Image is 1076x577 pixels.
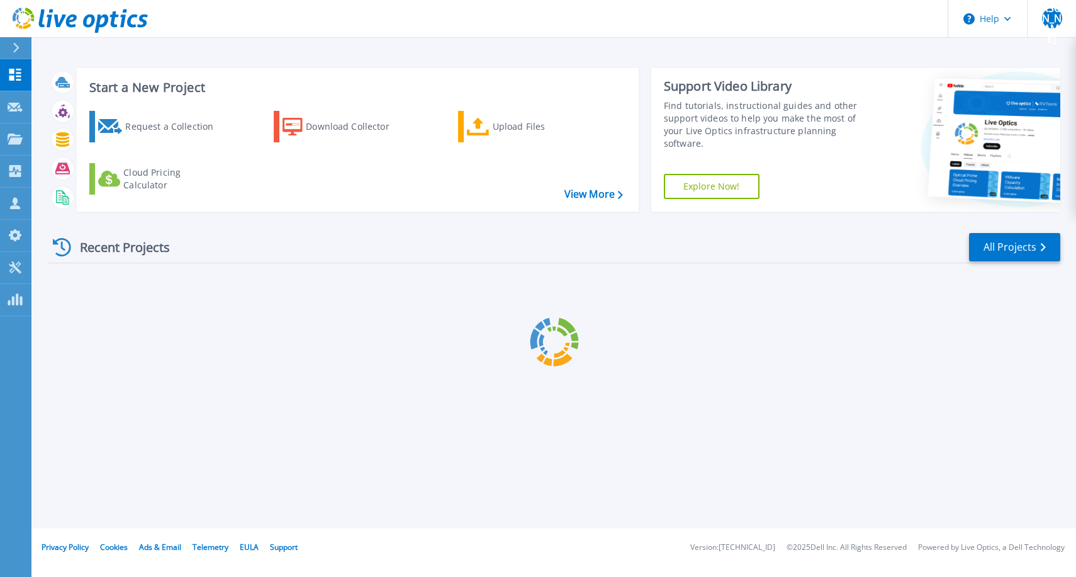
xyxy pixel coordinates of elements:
a: Privacy Policy [42,542,89,552]
h3: Start a New Project [89,81,622,94]
a: Cookies [100,542,128,552]
li: Powered by Live Optics, a Dell Technology [918,544,1065,552]
a: Support [270,542,298,552]
a: Cloud Pricing Calculator [89,163,230,195]
li: © 2025 Dell Inc. All Rights Reserved [787,544,907,552]
div: Cloud Pricing Calculator [123,166,224,191]
a: Request a Collection [89,111,230,142]
div: Upload Files [493,114,593,139]
li: Version: [TECHNICAL_ID] [690,544,775,552]
div: Recent Projects [48,232,187,263]
a: Upload Files [458,111,598,142]
a: Telemetry [193,542,228,552]
a: All Projects [969,233,1060,261]
a: Explore Now! [664,174,759,199]
div: Download Collector [306,114,406,139]
a: Ads & Email [139,542,181,552]
div: Request a Collection [125,114,226,139]
a: EULA [240,542,259,552]
div: Support Video Library [664,78,871,94]
a: Download Collector [274,111,414,142]
a: View More [564,188,623,200]
div: Find tutorials, instructional guides and other support videos to help you make the most of your L... [664,100,871,150]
